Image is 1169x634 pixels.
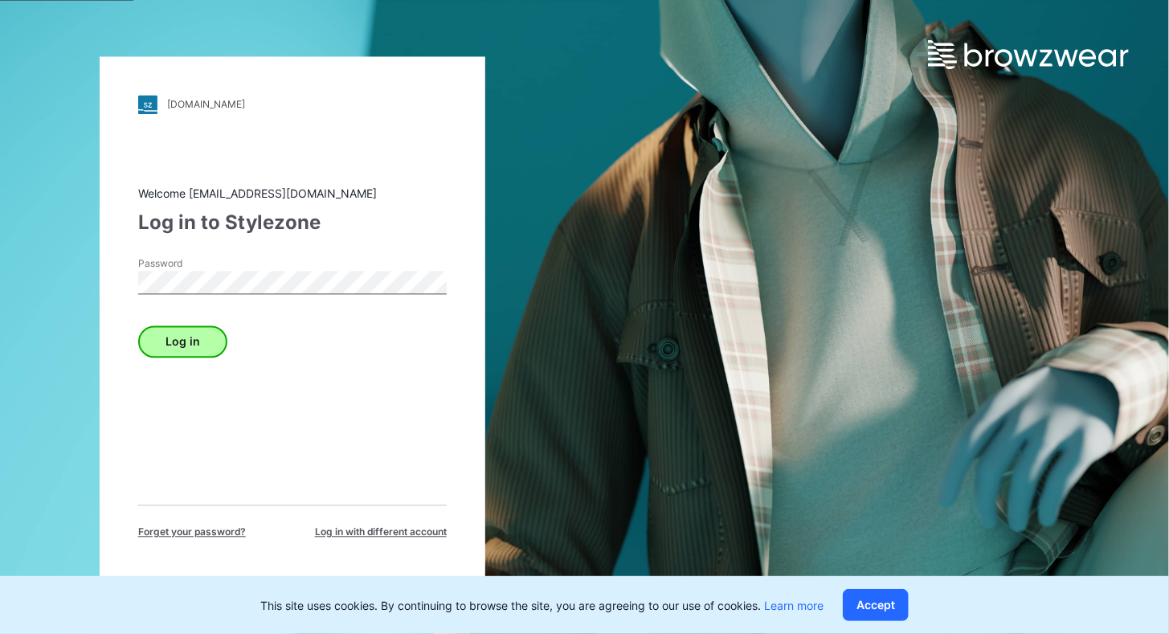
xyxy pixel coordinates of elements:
[138,95,157,114] img: stylezone-logo.562084cfcfab977791bfbf7441f1a819.svg
[138,208,447,237] div: Log in to Stylezone
[138,525,246,539] span: Forget your password?
[260,597,824,614] p: This site uses cookies. By continuing to browse the site, you are agreeing to our use of cookies.
[843,589,909,621] button: Accept
[138,256,251,271] label: Password
[928,40,1129,69] img: browzwear-logo.e42bd6dac1945053ebaf764b6aa21510.svg
[167,99,245,111] div: [DOMAIN_NAME]
[315,525,447,539] span: Log in with different account
[138,185,447,202] div: Welcome [EMAIL_ADDRESS][DOMAIN_NAME]
[138,95,447,114] a: [DOMAIN_NAME]
[138,325,227,358] button: Log in
[764,599,824,612] a: Learn more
